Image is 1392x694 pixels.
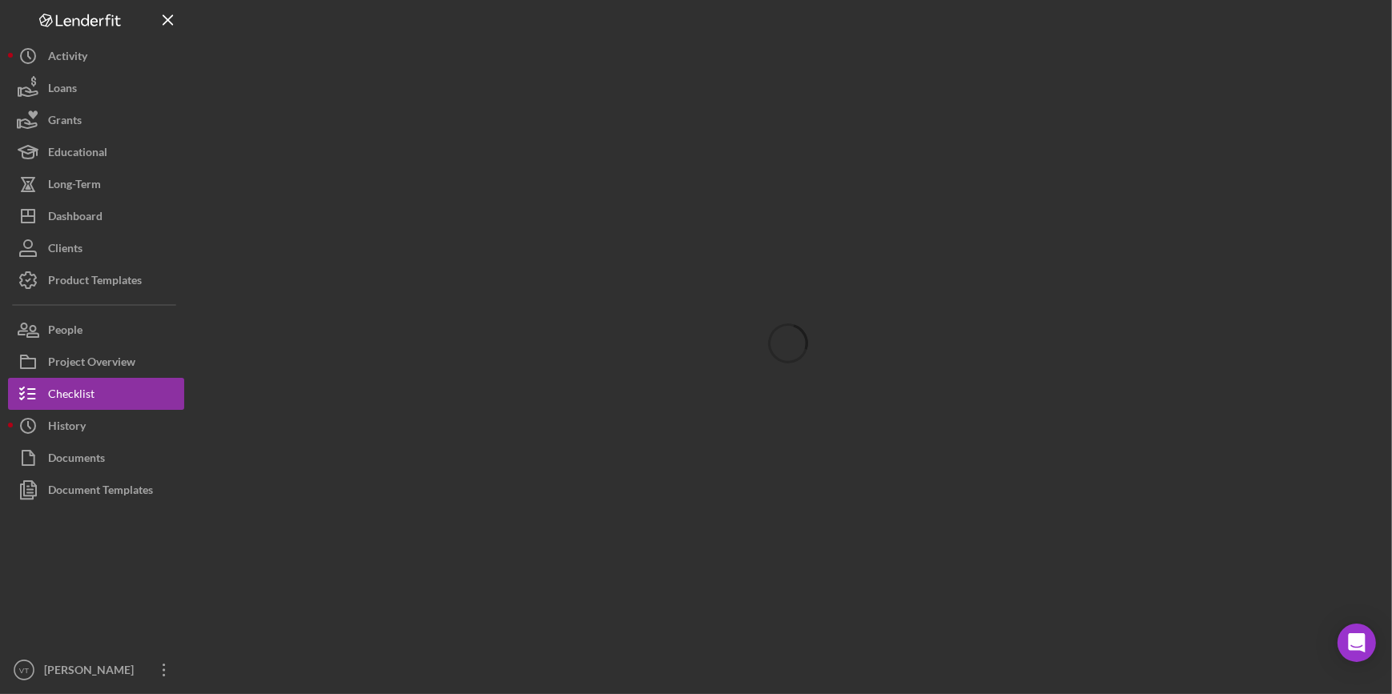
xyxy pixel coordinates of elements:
div: Open Intercom Messenger [1338,624,1376,662]
button: VT[PERSON_NAME] [8,654,184,686]
div: Checklist [48,378,95,414]
button: Checklist [8,378,184,410]
div: [PERSON_NAME] [40,654,144,690]
div: Dashboard [48,200,103,236]
div: Project Overview [48,346,135,382]
div: Activity [48,40,87,76]
button: Educational [8,136,184,168]
button: People [8,314,184,346]
div: Documents [48,442,105,478]
button: Document Templates [8,474,184,506]
div: Long-Term [48,168,101,204]
button: Grants [8,104,184,136]
button: Project Overview [8,346,184,378]
button: Dashboard [8,200,184,232]
div: History [48,410,86,446]
text: VT [19,666,29,675]
div: Product Templates [48,264,142,300]
button: Loans [8,72,184,104]
div: Educational [48,136,107,172]
div: Grants [48,104,82,140]
button: History [8,410,184,442]
button: Product Templates [8,264,184,296]
div: People [48,314,82,350]
div: Clients [48,232,82,268]
button: Long-Term [8,168,184,200]
button: Clients [8,232,184,264]
button: Documents [8,442,184,474]
button: Activity [8,40,184,72]
div: Loans [48,72,77,108]
div: Document Templates [48,474,153,510]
